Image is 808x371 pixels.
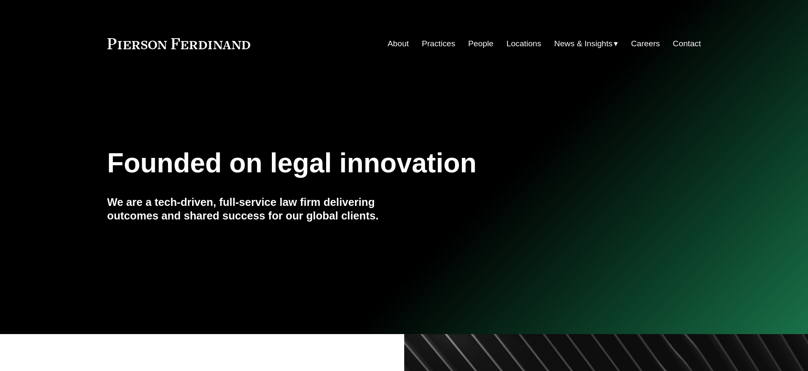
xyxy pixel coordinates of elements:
a: Practices [422,36,455,52]
h1: Founded on legal innovation [107,148,602,179]
a: People [468,36,494,52]
span: News & Insights [554,37,613,51]
a: About [388,36,409,52]
a: folder dropdown [554,36,618,52]
h4: We are a tech-driven, full-service law firm delivering outcomes and shared success for our global... [107,195,404,223]
a: Locations [506,36,541,52]
a: Contact [673,36,701,52]
a: Careers [631,36,660,52]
